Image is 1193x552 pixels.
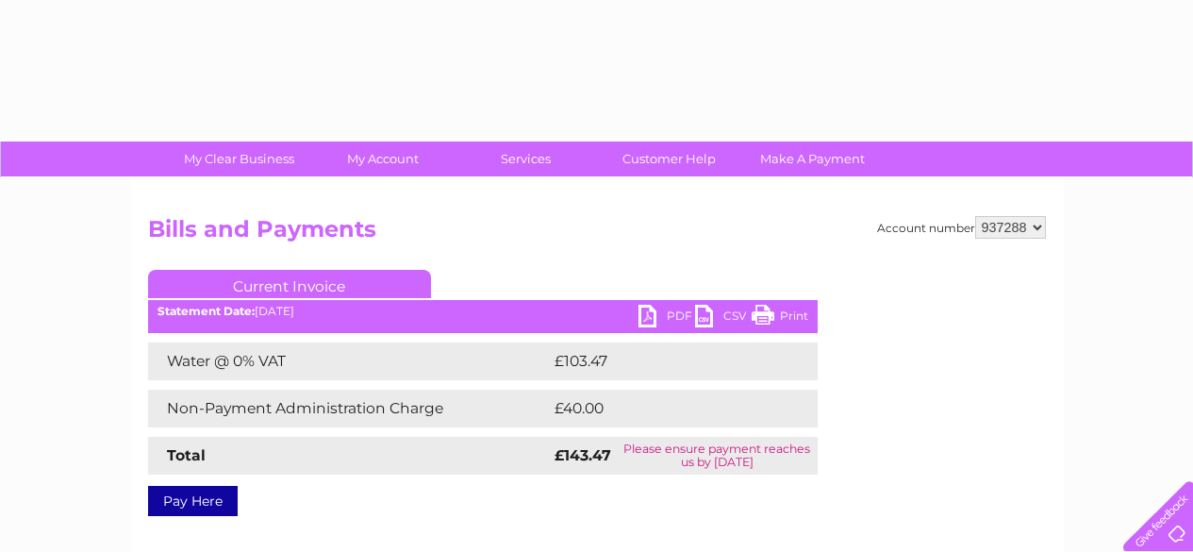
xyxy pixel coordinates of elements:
strong: £143.47 [555,446,611,464]
a: My Account [305,142,460,176]
div: Account number [877,216,1046,239]
a: Current Invoice [148,270,431,298]
strong: Total [167,446,206,464]
a: Services [448,142,604,176]
a: Customer Help [591,142,747,176]
a: My Clear Business [161,142,317,176]
h2: Bills and Payments [148,216,1046,252]
td: Water @ 0% VAT [148,343,550,380]
a: Make A Payment [735,142,890,176]
b: Statement Date: [157,304,255,318]
td: £103.47 [550,343,783,380]
td: Please ensure payment reaches us by [DATE] [617,437,818,475]
td: £40.00 [550,390,781,427]
div: [DATE] [148,305,818,318]
td: Non-Payment Administration Charge [148,390,550,427]
a: CSV [695,305,752,332]
a: PDF [638,305,695,332]
a: Print [752,305,808,332]
a: Pay Here [148,486,238,516]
